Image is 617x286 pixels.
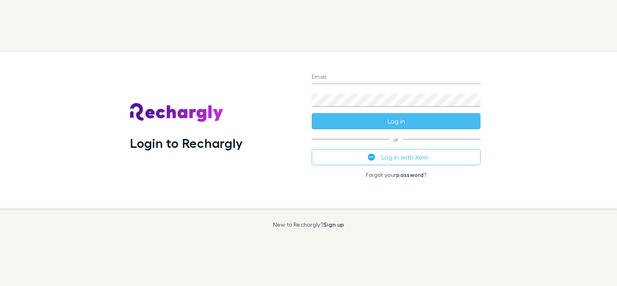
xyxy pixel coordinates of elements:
p: New to Rechargly? [273,221,344,228]
img: Rechargly's Logo [130,103,224,122]
a: password [396,171,424,178]
h1: Login to Rechargly [130,135,243,151]
p: Forgot your ? [312,172,481,178]
button: Log in with Xero [312,149,481,165]
button: Log in [312,113,481,129]
img: Xero's logo [368,154,375,161]
a: Sign up [323,221,344,228]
